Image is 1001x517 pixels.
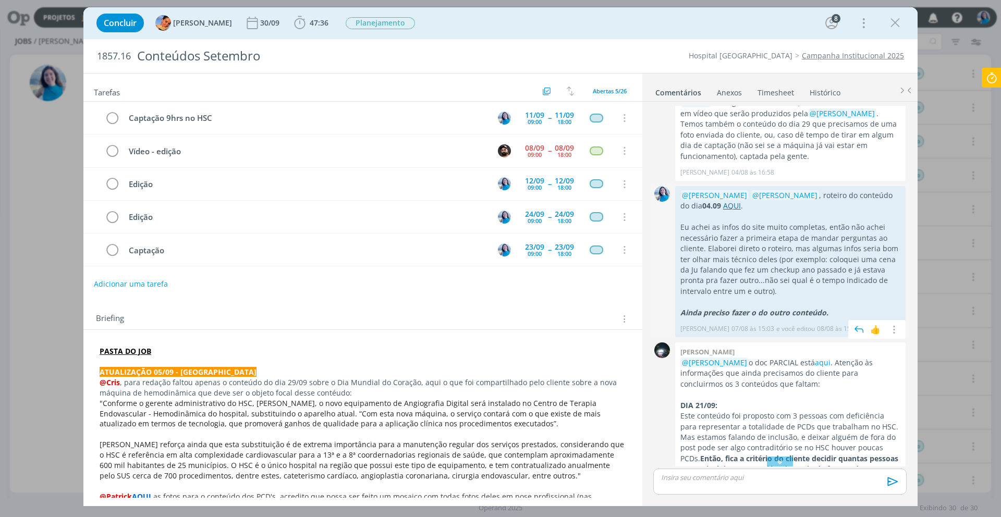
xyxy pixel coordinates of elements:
span: 1857.16 [97,51,131,62]
a: PASTA DO JOB [100,346,151,356]
a: aqui [815,358,831,367]
img: G [654,342,670,358]
strong: DIA 21/09: [680,400,717,410]
p: o doc PARCIAL está . Atenção às informações que ainda precisamos do cliente para concluirmos os 3... [680,358,900,389]
p: Este conteúdo foi proposto com 3 pessoas com deficiência para representar a totalidade de PCDs qu... [680,411,900,507]
p: , roteiro do conteúdo do dia . [680,190,900,212]
span: "Conforme o gerente administrativo do HSC, [PERSON_NAME], o novo equipamento de Angiografia Digit... [100,398,603,429]
span: -- [548,114,551,121]
button: 8 [823,15,840,31]
img: answer.svg [851,322,867,337]
div: 09:00 [528,218,542,224]
div: Vídeo - edição [124,145,488,158]
button: L[PERSON_NAME] [155,15,232,31]
a: Histórico [809,83,841,98]
span: [PERSON_NAME] reforça ainda que esta substituição é de extrema importância para a manutenção regu... [100,439,626,481]
strong: 04.09 [702,201,721,211]
span: @[PERSON_NAME] [682,358,747,367]
span: Tarefas [94,85,120,97]
img: arrow-down-up.svg [567,87,574,96]
div: 18:00 [557,119,571,125]
div: 18:00 [557,152,571,157]
div: dialog [83,7,918,506]
img: E [498,177,511,190]
button: E [496,110,512,126]
strong: @Patrick [100,491,132,501]
div: Anexos [717,88,742,98]
img: E [654,186,670,202]
div: 09:00 [528,184,542,190]
span: @[PERSON_NAME] [810,108,875,118]
div: 09:00 [528,119,542,125]
a: Comentários [655,83,702,98]
div: Captação 9hrs no HSC [124,112,488,125]
div: 24/09 [525,211,544,218]
div: 08/09 [525,144,544,152]
div: Edição [124,178,488,191]
img: E [498,112,511,125]
div: 09:00 [528,251,542,256]
div: 11/09 [525,112,544,119]
span: Abertas 5/26 [593,87,627,95]
div: 👍 [870,323,881,336]
div: 09:00 [528,152,542,157]
span: @[PERSON_NAME] [752,190,817,200]
button: B [496,143,512,158]
button: Concluir [96,14,144,32]
strong: @Cris [100,377,120,387]
div: Edição [124,211,488,224]
div: 08/09 [555,144,574,152]
span: -- [548,147,551,154]
span: 07/08 às 15:03 [731,324,774,334]
div: Captação [124,244,488,257]
a: AQUI [132,491,151,501]
div: 24/09 [555,211,574,218]
div: 11/09 [555,112,574,119]
div: 8 [832,14,840,23]
span: Concluir [104,19,137,27]
div: 18:00 [557,184,571,190]
a: Hospital [GEOGRAPHIC_DATA] [689,51,792,60]
div: 12/09 [525,177,544,184]
button: Adicionar uma tarefa [93,275,168,293]
p: [PERSON_NAME] [680,324,729,334]
span: -- [548,180,551,188]
span: Planejamento [346,17,415,29]
button: Planejamento [345,17,416,30]
span: Briefing [96,312,124,326]
span: [PERSON_NAME] [173,19,232,27]
button: E [496,176,512,192]
strong: Então, fica a critério do cliente decidir quantas pessoas vamos incluir no post, além do envio de... [680,453,900,485]
span: e você editou [776,324,815,334]
span: 08/08 às 15:08 [817,324,860,334]
div: 18:00 [557,218,571,224]
a: Campanha Institucional 2025 [802,51,904,60]
button: 47:36 [291,15,331,31]
div: Conteúdos Setembro [133,43,564,69]
img: E [498,243,511,256]
span: @[PERSON_NAME] [682,190,747,200]
a: AQUI [723,201,741,211]
span: 47:36 [310,18,328,28]
img: E [498,211,511,224]
p: [PERSON_NAME] [680,168,729,177]
img: L [155,15,171,31]
div: 30/09 [260,19,282,27]
div: 12/09 [555,177,574,184]
b: [PERSON_NAME] [680,347,735,356]
a: Timesheet [757,83,795,98]
span: 04/08 às 16:58 [731,168,774,177]
button: E [496,209,512,225]
div: 18:00 [557,251,571,256]
em: Ainda preciso fazer o do outro conteúdo. [680,307,828,317]
button: E [496,242,512,257]
div: 23/09 [525,243,544,251]
span: -- [548,246,551,253]
span: as fotos para o conteúdo dos PCD's, acredito que possa ser feito um mosaico com todas fotos deles... [100,491,594,512]
p: Cronograma setembro . Temos dois conteúdos em vídeo que serão produzidos pela . Temos também o co... [680,97,900,162]
img: B [498,144,511,157]
div: 23/09 [555,243,574,251]
span: -- [548,213,551,220]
